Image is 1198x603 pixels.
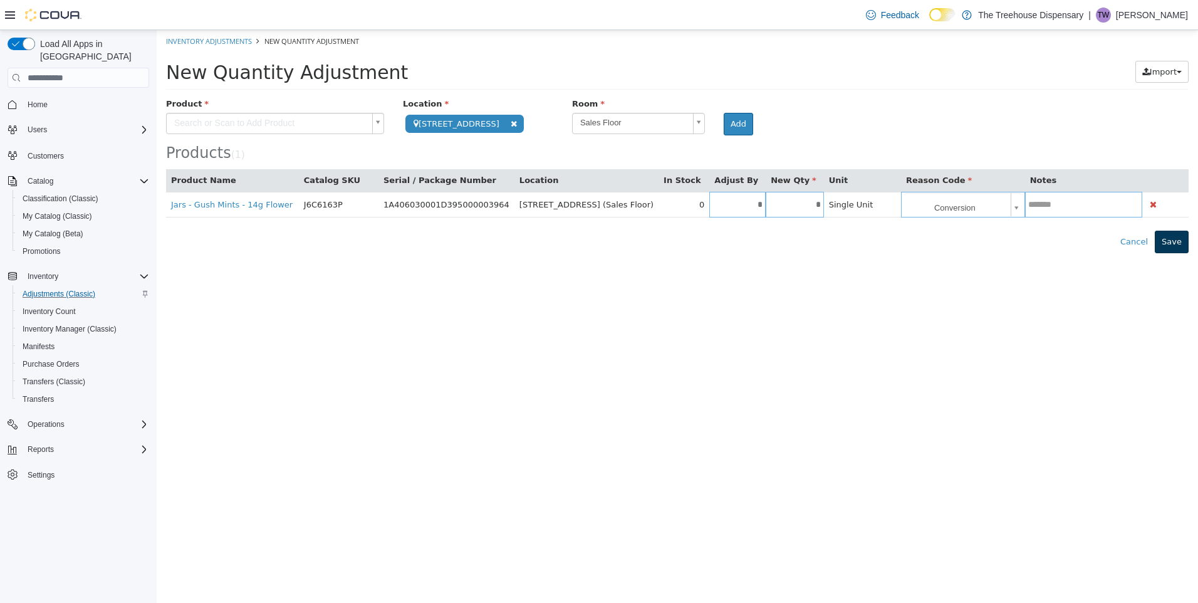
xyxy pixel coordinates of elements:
span: Conversion [747,163,849,188]
span: Promotions [18,244,149,259]
span: My Catalog (Beta) [23,229,83,239]
button: Users [23,122,52,137]
a: Adjustments (Classic) [18,286,100,301]
span: Operations [23,417,149,432]
span: New Quantity Adjustment [9,31,251,53]
a: Conversion [747,163,865,187]
span: Load All Apps in [GEOGRAPHIC_DATA] [35,38,149,63]
span: Search or Scan to Add Product [10,83,211,103]
span: Location [246,69,292,78]
span: Product [9,69,52,78]
button: Unit [672,144,694,157]
button: Reports [3,441,154,458]
button: In Stock [507,144,546,157]
button: Location [363,144,404,157]
button: Customers [3,146,154,164]
button: Home [3,95,154,113]
span: Adjustments (Classic) [18,286,149,301]
a: Inventory Manager (Classic) [18,322,122,337]
div: Tina Wilkins [1096,8,1111,23]
td: 1A406030001D395000003964 [222,162,358,187]
span: [STREET_ADDRESS] (Sales Floor) [363,170,497,179]
a: Classification (Classic) [18,191,103,206]
a: Home [23,97,53,112]
span: Inventory [23,269,149,284]
button: Settings [3,466,154,484]
button: Save [998,201,1032,223]
p: | [1088,8,1091,23]
button: Inventory Count [13,303,154,320]
span: Inventory [28,271,58,281]
button: Transfers (Classic) [13,373,154,391]
span: Settings [23,467,149,483]
button: Inventory [3,268,154,285]
span: Reports [23,442,149,457]
button: Product Name [14,144,82,157]
a: Purchase Orders [18,357,85,372]
button: Delete Product [991,167,1003,182]
span: Inventory Count [18,304,149,319]
button: Classification (Classic) [13,190,154,207]
img: Cova [25,9,81,21]
p: The Treehouse Dispensary [978,8,1083,23]
button: Catalog [3,172,154,190]
button: Serial / Package Number [227,144,342,157]
span: Manifests [18,339,149,354]
span: Reason Code [749,145,815,155]
span: Transfers [23,394,54,404]
a: Transfers (Classic) [18,374,90,389]
span: Adjustments (Classic) [23,289,95,299]
button: Catalog [23,174,58,189]
span: Purchase Orders [23,359,80,369]
span: 1 [78,119,85,130]
span: Users [28,125,47,135]
span: Inventory Manager (Classic) [23,324,117,334]
button: My Catalog (Beta) [13,225,154,243]
span: My Catalog (Classic) [18,209,149,224]
a: Settings [23,468,60,483]
a: Feedback [861,3,924,28]
span: [STREET_ADDRESS] [249,85,367,103]
button: Users [3,121,154,139]
span: Home [23,97,149,112]
input: Dark Mode [929,8,956,21]
a: Sales Floor [415,83,548,104]
button: Adjustments (Classic) [13,285,154,303]
button: Adjust By [558,144,604,157]
button: Operations [23,417,70,432]
button: Import [979,31,1032,53]
span: Catalog [28,176,53,186]
span: Manifests [23,342,55,352]
span: Single Unit [672,170,717,179]
button: Transfers [13,391,154,408]
button: Promotions [13,243,154,260]
button: Inventory [23,269,63,284]
td: 0 [502,162,553,187]
span: Customers [28,151,64,161]
a: Jars - Gush Mints - 14g Flower [14,170,136,179]
button: Inventory Manager (Classic) [13,320,154,338]
a: My Catalog (Classic) [18,209,97,224]
a: Search or Scan to Add Product [9,83,227,104]
span: Users [23,122,149,137]
span: My Catalog (Classic) [23,211,92,221]
span: Home [28,100,48,110]
a: Promotions [18,244,66,259]
span: Inventory Manager (Classic) [18,322,149,337]
small: ( ) [75,119,88,130]
td: J6C6163P [142,162,222,187]
span: Feedback [881,9,919,21]
span: Settings [28,470,55,480]
span: New Qty [614,145,660,155]
span: Classification (Classic) [18,191,149,206]
a: Customers [23,149,69,164]
a: Transfers [18,392,59,407]
span: Customers [23,147,149,163]
span: New Quantity Adjustment [108,6,202,16]
span: Operations [28,419,65,429]
a: Manifests [18,339,60,354]
button: Cancel [957,201,998,223]
button: Operations [3,416,154,433]
button: My Catalog (Classic) [13,207,154,225]
p: [PERSON_NAME] [1116,8,1188,23]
